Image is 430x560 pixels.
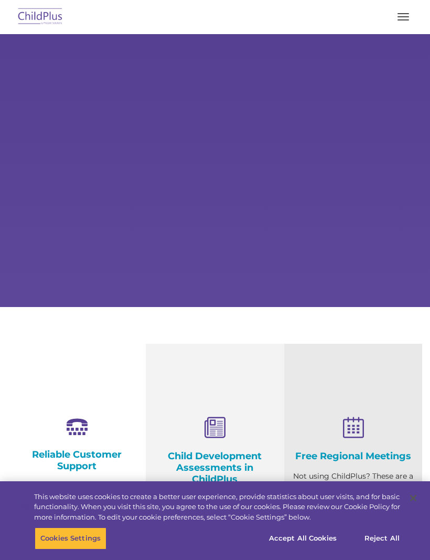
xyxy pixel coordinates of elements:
img: ChildPlus by Procare Solutions [16,5,65,29]
button: Reject All [349,527,415,550]
h4: Reliable Customer Support [16,449,138,472]
p: Not using ChildPlus? These are a great opportunity to network and learn from ChildPlus users. Fin... [292,470,414,535]
button: Cookies Settings [35,527,106,550]
div: This website uses cookies to create a better user experience, provide statistics about user visit... [34,492,400,523]
button: Close [402,487,425,510]
h4: Child Development Assessments in ChildPlus [154,450,276,485]
h4: Free Regional Meetings [292,450,414,462]
button: Accept All Cookies [263,527,342,550]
